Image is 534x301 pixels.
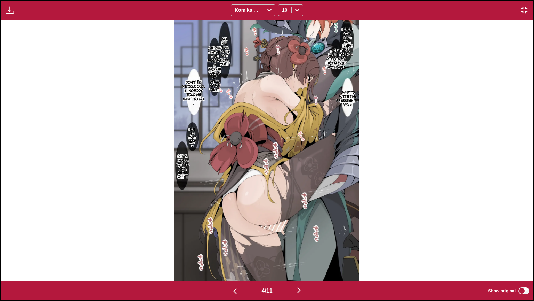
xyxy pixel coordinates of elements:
[175,152,191,180] p: Let's... have a little chat, shall we? ♥
[261,288,272,294] span: 4 / 11
[335,88,361,108] p: ...What's with the friendship? Yo! ♥
[324,47,348,70] p: I just want to deepen my friendship with you...
[231,287,239,295] img: Previous page
[488,288,516,293] span: Show original
[219,35,231,67] p: No, no... How can I not kill you?
[174,20,359,281] img: Manga Panel
[206,44,223,93] p: I heard that if you become a tailor for us, it will come true...
[6,6,14,14] img: Download translated images
[295,286,303,294] img: Next page
[187,125,198,149] p: Heh... Is that so? ♥
[340,25,355,57] p: Heheh... You don't have to be so tense.
[181,78,207,106] p: Don't be ridiculous... I... Nobody told me what to do. ♪
[518,287,529,294] input: Show original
